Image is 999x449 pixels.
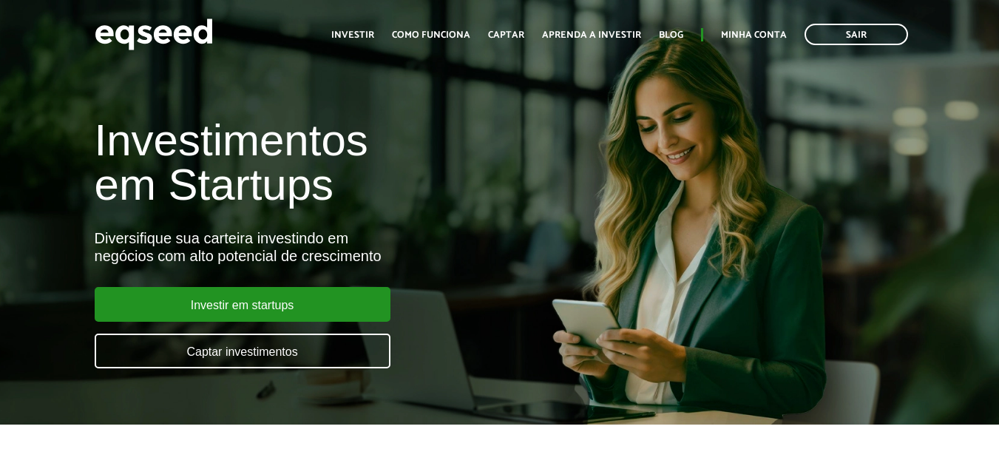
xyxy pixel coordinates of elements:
[659,30,683,40] a: Blog
[95,334,390,368] a: Captar investimentos
[95,118,572,207] h1: Investimentos em Startups
[95,229,572,265] div: Diversifique sua carteira investindo em negócios com alto potencial de crescimento
[488,30,524,40] a: Captar
[721,30,787,40] a: Minha conta
[331,30,374,40] a: Investir
[542,30,641,40] a: Aprenda a investir
[805,24,908,45] a: Sair
[392,30,470,40] a: Como funciona
[95,15,213,54] img: EqSeed
[95,287,390,322] a: Investir em startups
